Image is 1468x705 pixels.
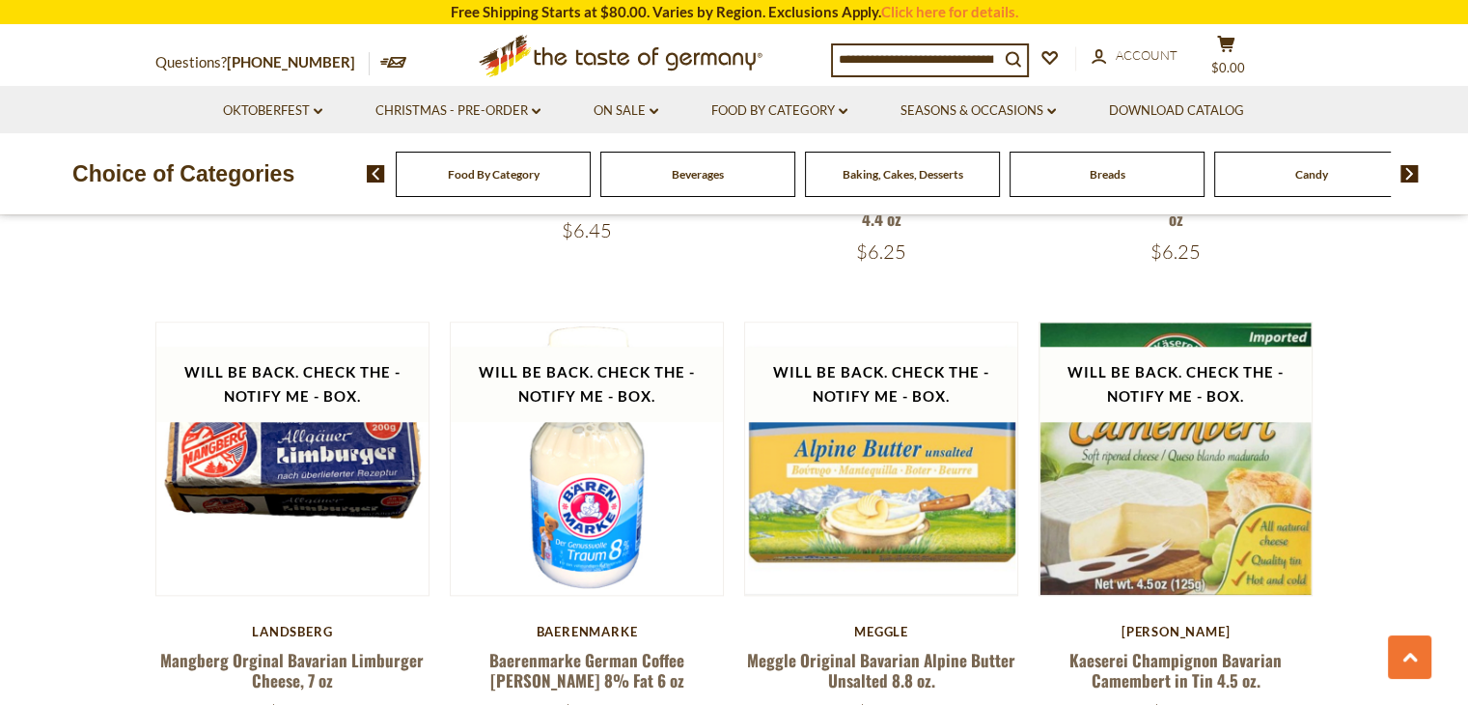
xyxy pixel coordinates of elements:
span: $6.25 [1150,240,1201,264]
a: [PHONE_NUMBER] [227,53,355,70]
a: Kaeserei Champignon Bavarian Camembert in Tin 4.5 oz. [1069,648,1282,692]
a: Christmas - PRE-ORDER [375,100,540,122]
span: $0.00 [1211,60,1245,75]
a: Food By Category [448,167,540,182]
button: $0.00 [1198,35,1256,83]
a: Breads [1090,167,1125,182]
span: Account [1116,47,1177,63]
a: Account [1092,45,1177,67]
img: next arrow [1400,165,1419,183]
span: $6.25 [856,240,906,264]
a: Candy [1295,167,1328,182]
img: Baerenmarke German Coffee Creamer 8% Fat 6 oz [451,323,724,596]
img: Kaeserei Champignon Bavarian Camembert in Tin 4.5 oz. [1039,323,1313,596]
a: Meggle Original Bavarian Alpine Butter Unsalted 8.8 oz. [747,648,1015,692]
a: On Sale [594,100,658,122]
div: Meggle [744,624,1019,639]
a: Download Catalog [1109,100,1244,122]
p: Questions? [155,50,370,75]
a: Beverages [672,167,724,182]
a: Oktoberfest [223,100,322,122]
a: Baking, Cakes, Desserts [843,167,963,182]
a: Click here for details. [881,3,1018,20]
a: Seasons & Occasions [900,100,1056,122]
img: Meggle Original Bavarian Alpine Butter Unsalted 8.8 oz. [745,323,1018,596]
img: Mangberg Orginal Bavarian Limburger Cheese, 7 oz [156,323,429,596]
div: [PERSON_NAME] [1039,624,1314,639]
div: Baerenmarke [450,624,725,639]
a: Mangberg Orginal Bavarian Limburger Cheese, 7 oz [160,648,424,692]
a: Baerenmarke German Coffee [PERSON_NAME] 8% Fat 6 oz [489,648,684,692]
img: previous arrow [367,165,385,183]
a: Food By Category [711,100,847,122]
span: $6.45 [562,218,612,242]
div: Landsberg [155,624,430,639]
